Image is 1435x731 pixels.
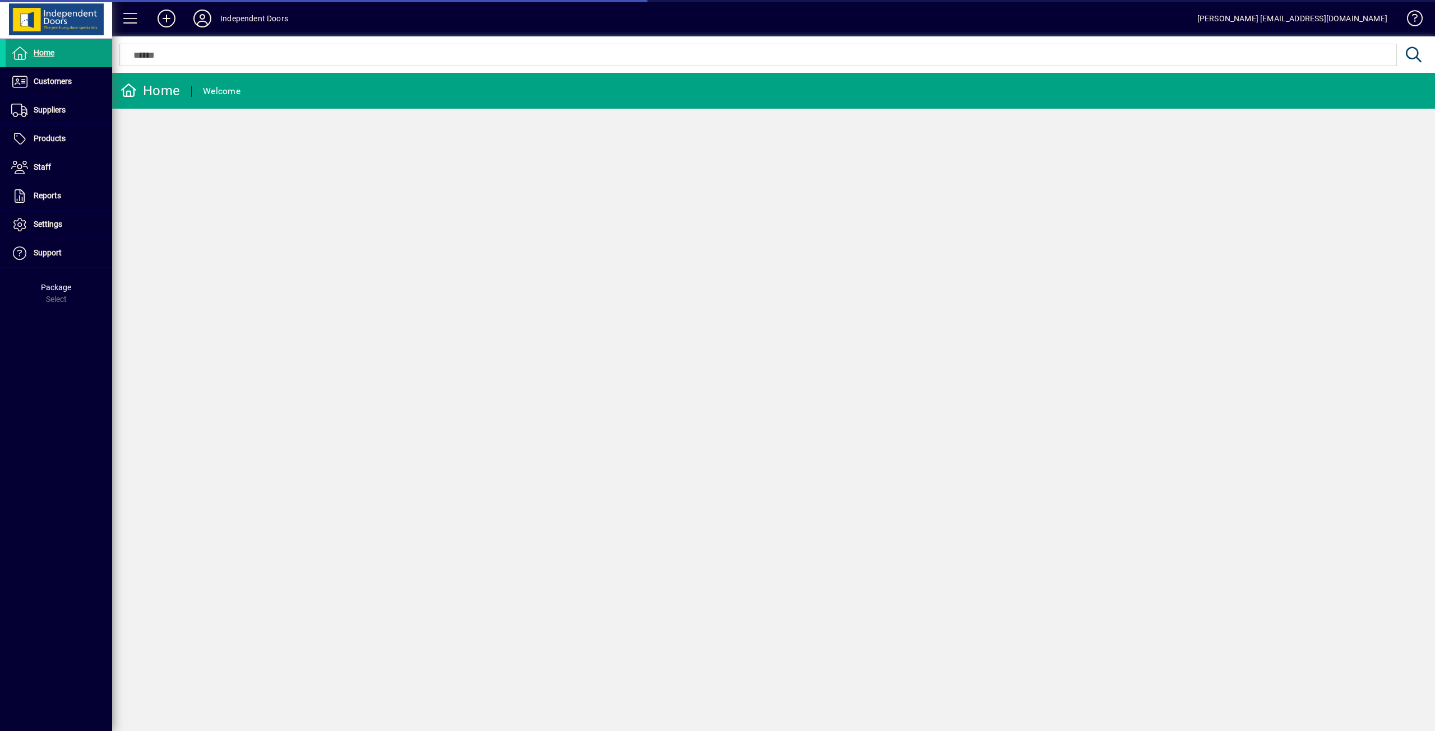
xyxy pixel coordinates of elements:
[34,162,51,171] span: Staff
[34,48,54,57] span: Home
[34,220,62,229] span: Settings
[34,105,66,114] span: Suppliers
[6,182,112,210] a: Reports
[203,82,240,100] div: Welcome
[1197,10,1387,27] div: [PERSON_NAME] [EMAIL_ADDRESS][DOMAIN_NAME]
[149,8,184,29] button: Add
[6,68,112,96] a: Customers
[34,77,72,86] span: Customers
[6,211,112,239] a: Settings
[121,82,180,100] div: Home
[6,96,112,124] a: Suppliers
[184,8,220,29] button: Profile
[34,191,61,200] span: Reports
[41,283,71,292] span: Package
[220,10,288,27] div: Independent Doors
[6,239,112,267] a: Support
[6,153,112,181] a: Staff
[34,134,66,143] span: Products
[34,248,62,257] span: Support
[6,125,112,153] a: Products
[1399,2,1421,39] a: Knowledge Base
